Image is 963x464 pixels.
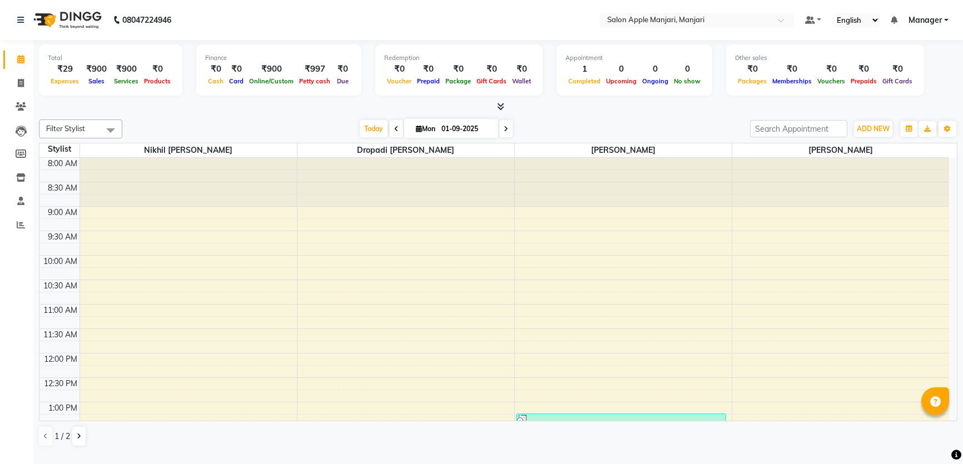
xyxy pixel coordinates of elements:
div: 9:30 AM [46,231,80,243]
div: Finance [205,53,353,63]
span: Prepaid [414,77,443,85]
div: 12:30 PM [42,378,80,390]
img: logo [28,4,105,36]
div: Total [48,53,173,63]
span: ADD NEW [857,124,890,133]
div: ₹0 [443,63,474,76]
div: ₹900 [111,63,141,76]
span: Today [360,120,388,137]
span: Mon [413,124,438,133]
span: Online/Custom [246,77,296,85]
div: 0 [639,63,671,76]
span: Packages [735,77,770,85]
div: 10:30 AM [41,280,80,292]
span: Prepaids [848,77,880,85]
div: ₹0 [333,63,353,76]
div: ₹0 [141,63,173,76]
div: 1:00 PM [46,402,80,414]
div: 0 [603,63,639,76]
div: 9:00 AM [46,207,80,218]
div: ₹0 [880,63,915,76]
div: 8:30 AM [46,182,80,194]
span: Card [226,77,246,85]
div: ₹0 [205,63,226,76]
div: 12:00 PM [42,353,80,365]
span: Vouchers [815,77,848,85]
input: Search Appointment [750,120,847,137]
div: ₹900 [82,63,111,76]
span: Filter Stylist [46,124,85,133]
div: Stylist [39,143,80,155]
div: ₹0 [474,63,509,76]
span: Dropadi [PERSON_NAME] [297,143,514,157]
span: Ongoing [639,77,671,85]
div: 11:30 AM [41,329,80,341]
div: 0 [671,63,703,76]
div: ₹0 [815,63,848,76]
span: Package [443,77,474,85]
span: [PERSON_NAME] [732,143,950,157]
span: Gift Cards [474,77,509,85]
span: Due [334,77,351,85]
span: Expenses [48,77,82,85]
div: ₹900 [246,63,296,76]
span: No show [671,77,703,85]
div: Other sales [735,53,915,63]
div: ₹997 [296,63,333,76]
span: Wallet [509,77,534,85]
span: Gift Cards [880,77,915,85]
div: ₹0 [414,63,443,76]
span: Petty cash [296,77,333,85]
b: 08047224946 [122,4,171,36]
span: Completed [565,77,603,85]
span: Voucher [384,77,414,85]
div: ₹0 [509,63,534,76]
span: Cash [205,77,226,85]
div: ₹0 [384,63,414,76]
span: Upcoming [603,77,639,85]
div: ₹0 [735,63,770,76]
span: Sales [86,77,107,85]
div: 11:00 AM [41,305,80,316]
div: ₹0 [770,63,815,76]
div: 1 [565,63,603,76]
button: ADD NEW [854,121,892,137]
span: Services [111,77,141,85]
span: Memberships [770,77,815,85]
input: 2025-09-01 [438,121,494,137]
div: ₹0 [226,63,246,76]
span: Manager [909,14,942,26]
span: Nikhil [PERSON_NAME] [80,143,297,157]
div: ₹0 [848,63,880,76]
div: Appointment [565,53,703,63]
div: ₹29 [48,63,82,76]
iframe: chat widget [916,420,952,453]
span: Products [141,77,173,85]
div: 10:00 AM [41,256,80,267]
span: 1 / 2 [54,431,70,442]
div: Redemption [384,53,534,63]
div: 8:00 AM [46,158,80,169]
span: [PERSON_NAME] [515,143,732,157]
